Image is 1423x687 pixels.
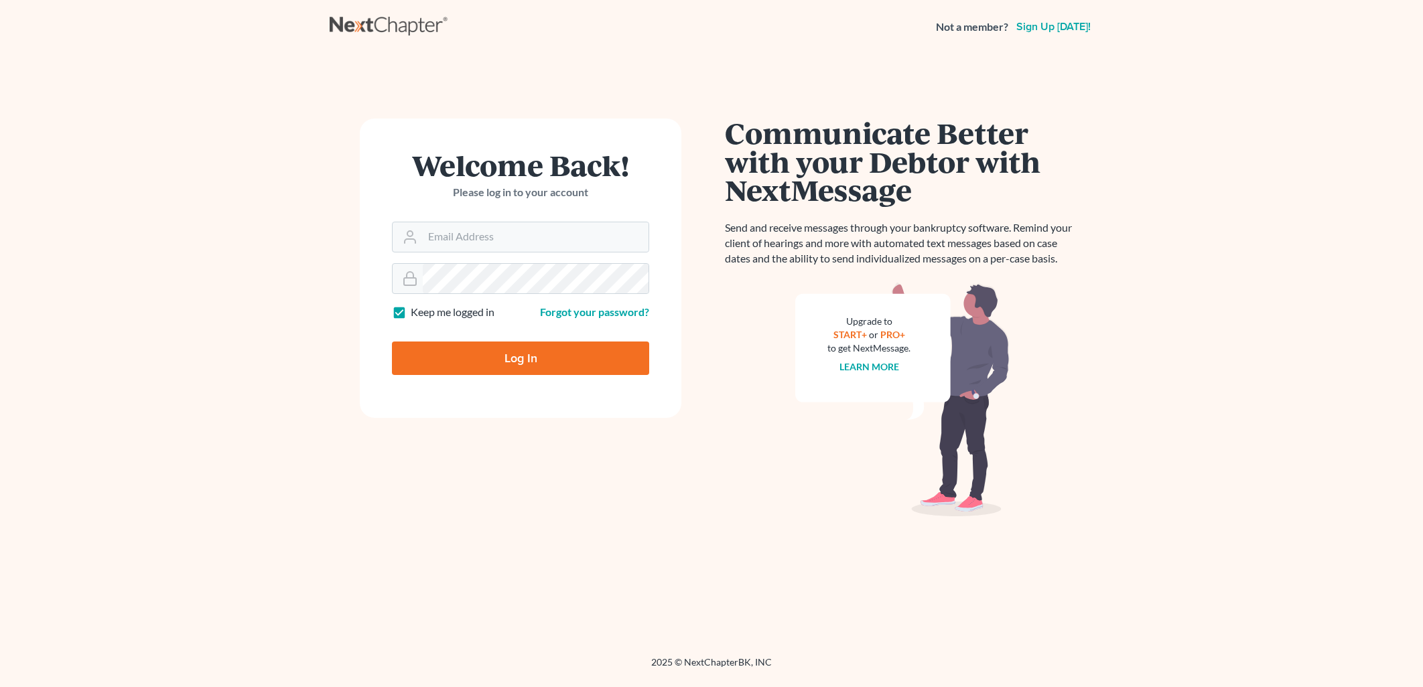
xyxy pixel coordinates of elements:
[725,119,1080,204] h1: Communicate Better with your Debtor with NextMessage
[839,361,899,372] a: Learn more
[827,341,910,355] div: to get NextMessage.
[392,151,649,179] h1: Welcome Back!
[392,341,649,375] input: Log In
[725,220,1080,266] p: Send and receive messages through your bankruptcy software. Remind your client of hearings and mo...
[330,656,1093,680] div: 2025 © NextChapterBK, INC
[392,185,649,200] p: Please log in to your account
[833,329,867,340] a: START+
[1014,21,1093,32] a: Sign up [DATE]!
[411,305,494,320] label: Keep me logged in
[795,283,1010,517] img: nextmessage_bg-59042aed3d76b12b5cd301f8e5b87938c9018125f34e5fa2b7a6b67550977c72.svg
[869,329,878,340] span: or
[540,305,649,318] a: Forgot your password?
[827,315,910,328] div: Upgrade to
[880,329,905,340] a: PRO+
[936,19,1008,35] strong: Not a member?
[423,222,649,252] input: Email Address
